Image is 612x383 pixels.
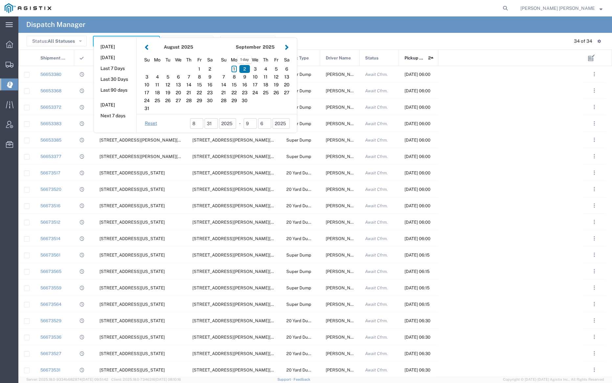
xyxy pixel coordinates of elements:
strong: August [164,44,180,50]
div: 24 [142,97,152,104]
span: 09/02/2025, 06:00 [404,72,430,77]
button: Status:All Statuses [27,36,87,46]
button: ... [590,201,599,210]
div: 4 [260,65,271,73]
span: 1601 Dixon Landing Rd, Milpitas, California, 95035, United States [192,269,293,274]
span: 20 Yard Dump Truck [286,203,327,208]
span: Kayte Bray Dogali [520,5,595,12]
span: Await Cfrm. [365,187,388,192]
a: 56673529 [40,318,61,323]
span: Sewa Singh [326,203,361,208]
button: ... [590,119,599,128]
span: . . . [594,185,595,193]
div: Monday [152,55,163,65]
span: 20 Yard Dump Truck [286,335,327,340]
button: Last 90 days [94,85,136,95]
div: 20 [173,89,184,97]
span: 3600 Adobe Rd, Petaluma, California, 94954, United States [99,220,165,225]
a: 56673527 [40,351,61,356]
span: 99 Main St, Daly City, California, 94014, United States [99,302,165,307]
input: mm [244,118,257,129]
a: 56673517 [40,170,60,175]
span: . . . [594,267,595,275]
div: 18 [260,81,271,89]
img: logo [5,3,51,13]
span: Await Cfrm. [365,351,388,356]
span: 09/02/2025, 06:15 [404,253,429,258]
div: 30 [239,97,250,104]
span: Await Cfrm. [365,335,388,340]
div: Friday [194,55,205,65]
span: 20 Yard Dump Truck [286,220,327,225]
a: 56673520 [40,187,61,192]
button: ... [590,332,599,342]
div: 19 [271,81,281,89]
div: 19 [163,89,173,97]
span: Super Dump [286,253,311,258]
span: Await Cfrm. [365,302,388,307]
span: 901 Bailey Rd, Pittsburg, California, 94565, United States [192,203,293,208]
button: ... [590,185,599,194]
span: Await Cfrm. [365,154,388,159]
span: Await Cfrm. [365,203,388,208]
span: Ed Vera [326,220,361,225]
span: Server: 2025.18.0-9334b682874 [26,377,108,381]
div: 13 [281,73,292,81]
span: Super Dump [286,269,311,274]
span: Await Cfrm. [365,285,388,290]
span: 20 Yard Dump Truck [286,318,327,323]
button: ... [590,365,599,374]
span: 99 Main St, Daly City, California, 94014, United States [99,285,165,290]
div: 6 [173,73,184,81]
button: Last 7 Days [94,63,136,74]
span: 3600 Adobe Rd, Petaluma, California, 94954, United States [99,335,165,340]
span: Kamaljit Singh [326,335,361,340]
a: 56673512 [40,220,60,225]
span: 3600 Adobe Rd, Petaluma, California, 94954, United States [99,318,165,323]
span: Await Cfrm. [365,121,388,126]
div: 13 [173,81,184,89]
span: Status [365,50,379,66]
span: Jagdish Mann [326,154,361,159]
span: 09/02/2025, 06:00 [404,170,430,175]
span: Mandeep Kaura [326,351,361,356]
button: ... [590,217,599,227]
span: Gagandeep Singh [326,269,361,274]
input: yyyy [219,118,236,129]
input: yyyy [273,118,290,129]
span: . . . [594,300,595,308]
div: 28 [184,97,194,104]
div: 14 [218,81,229,89]
span: . . . [594,136,595,144]
div: 24 [250,89,260,97]
span: 20 Yard Dump Truck [286,236,327,241]
div: 21 [218,89,229,97]
span: 901 Bailey Rd, Pittsburg, California, 94565, United States [192,318,293,323]
div: 12 [163,81,173,89]
span: Await Cfrm. [365,318,388,323]
span: 09/02/2025, 06:30 [404,318,430,323]
span: Super Dump [286,285,311,290]
strong: September [236,44,261,50]
div: 6 [281,65,292,73]
span: 09/02/2025, 06:15 [404,302,429,307]
span: Super Dump [286,302,311,307]
a: 56673565 [40,269,61,274]
div: Saturday [205,55,215,65]
div: 9 [205,73,215,81]
div: 27 [281,89,292,97]
span: Sandeep Kumar [326,121,361,126]
div: Monday [229,55,239,65]
span: Await Cfrm. [365,220,388,225]
span: . . . [594,235,595,242]
div: 11 [152,81,163,89]
a: 56653380 [40,72,61,77]
span: 09/02/2025, 06:00 [404,220,430,225]
div: Wednesday [250,55,260,65]
div: 15 [229,81,239,89]
span: 3600 Adobe Rd, Petaluma, California, 94954, United States [99,351,165,356]
span: Await Cfrm. [365,253,388,258]
div: 14 [184,81,194,89]
div: 23 [205,89,215,97]
span: . . . [594,152,595,160]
